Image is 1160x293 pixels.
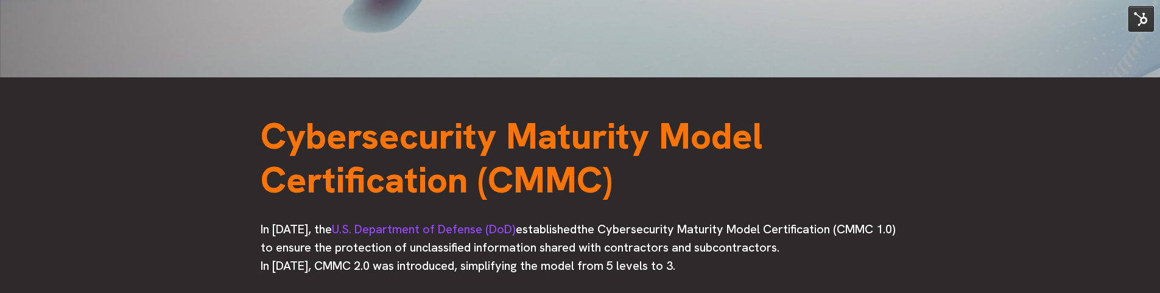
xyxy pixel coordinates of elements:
a: U.S. Department of Defense (DoD) [332,221,516,237]
h1: Cybersecurity Maturity Model Certification (CMMC) [261,114,900,202]
span: In [DATE], the [261,221,516,237]
span: established [516,221,577,237]
span: the Cybersecurity Maturity Model Certification (CMMC 1.0) to ensure the protection of unclassifie... [261,221,896,274]
img: HubSpot Tools Menu Toggle [1128,6,1154,32]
